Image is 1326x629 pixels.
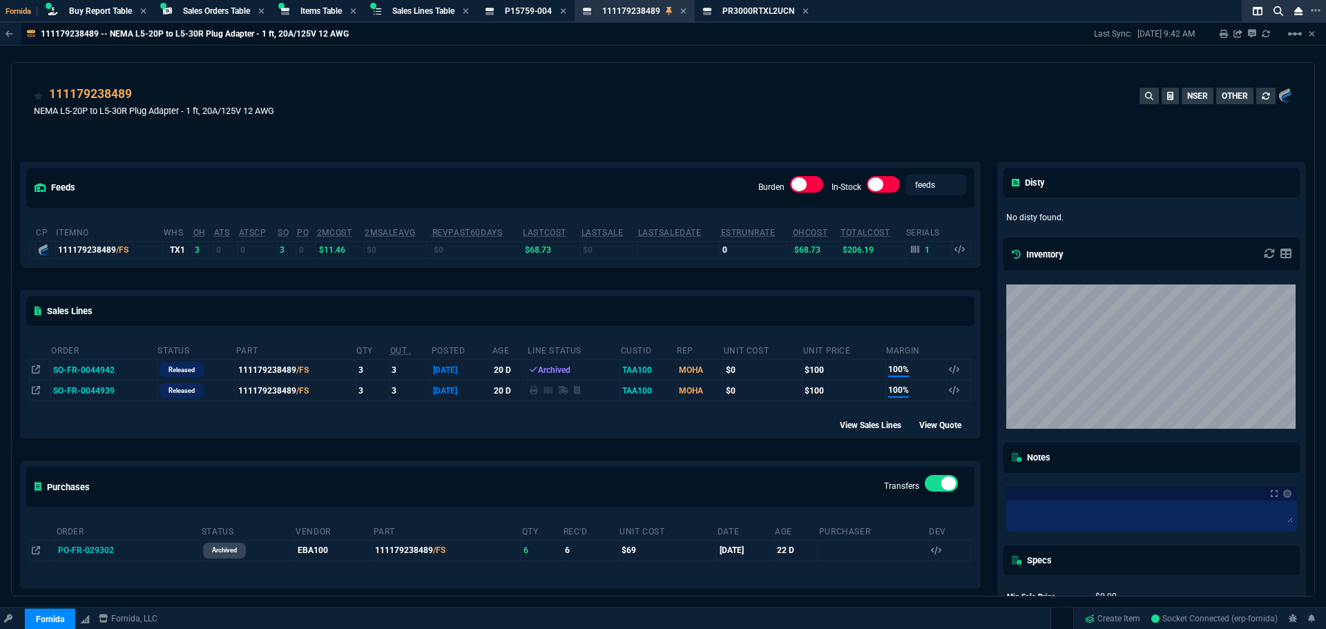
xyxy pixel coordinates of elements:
[300,6,342,16] span: Items Table
[35,181,75,194] h5: feeds
[1289,3,1308,19] nx-icon: Close Workbench
[431,340,492,360] th: Posted
[56,521,201,541] th: Order
[680,6,686,17] nx-icon: Close Tab
[201,521,295,541] th: Status
[884,481,919,491] label: Transfers
[58,244,160,256] div: 111179238489
[1182,88,1213,104] button: NSER
[297,228,309,238] abbr: Total units on open Purchase Orders
[365,228,415,238] abbr: Avg Sale from SO invoices for 2 months
[790,176,823,198] div: Burden
[620,380,677,401] td: TAA100
[432,241,523,258] td: $0
[521,521,563,541] th: Qty
[463,6,469,17] nx-icon: Close Tab
[619,540,717,561] td: $69
[35,304,93,318] h5: Sales Lines
[95,612,162,625] a: msbcCompanyName
[32,545,40,555] nx-icon: Open In Opposite Panel
[492,340,528,360] th: age
[1137,28,1195,39] p: [DATE] 9:42 AM
[928,521,971,541] th: Dev
[431,360,492,380] td: [DATE]
[1006,589,1082,604] td: Min Sale Price
[888,363,909,377] span: 100%
[278,228,289,238] abbr: Total units on open Sales Orders
[236,380,356,401] td: 111179238489
[620,360,677,380] td: TAA100
[350,6,356,17] nx-icon: Close Tab
[840,418,914,432] div: View Sales Lines
[214,228,230,238] abbr: Total units in inventory => minus on SO => plus on PO
[818,521,928,541] th: Purchaser
[602,6,660,16] span: 111179238489
[1247,3,1268,19] nx-icon: Split Panels
[925,244,930,255] p: 1
[803,360,886,380] td: $100
[1216,88,1253,104] button: OTHER
[35,222,55,242] th: cp
[193,241,213,258] td: 3
[295,540,372,561] td: EBA100
[1287,26,1303,42] mat-icon: Example home icon
[530,364,617,376] div: Archived
[803,380,886,401] td: $100
[1012,451,1050,464] h5: Notes
[1095,592,1117,601] span: 0
[1309,28,1315,39] a: Hide Workbench
[296,241,316,258] td: 0
[803,340,886,360] th: Unit Price
[69,6,132,16] span: Buy Report Table
[492,380,528,401] td: 20 D
[717,540,774,561] td: [DATE]
[527,340,619,360] th: Line Status
[1079,608,1146,629] a: Create Item
[505,6,552,16] span: P15759-004
[35,481,90,494] h5: Purchases
[356,340,389,360] th: QTY
[50,380,157,401] td: SO-FR-0044939
[726,364,800,376] div: $0
[676,360,723,380] td: MOHA
[390,380,431,401] td: 3
[236,360,356,380] td: 111179238489
[1268,3,1289,19] nx-icon: Search
[1151,614,1278,623] span: Socket Connected (erp-fornida)
[356,380,389,401] td: 3
[183,6,250,16] span: Sales Orders Table
[726,385,800,397] div: $0
[58,545,114,555] span: PO-FR-029302
[6,7,37,16] span: Fornida
[563,540,619,561] td: 6
[163,241,193,258] td: TX1
[522,241,580,258] td: $68.73
[905,222,952,242] th: Serials
[295,521,372,541] th: Vendor
[239,228,267,238] abbr: ATS with all companies combined
[919,418,974,432] div: View Quote
[793,228,828,238] abbr: Avg Cost of Inventory on-hand
[34,104,274,117] p: NEMA L5-20P to L5-30R Plug Adapter - 1 ft, 20A/125V 12 AWG
[296,386,309,396] span: /FS
[34,85,44,104] div: Add to Watchlist
[296,365,309,375] span: /FS
[1012,248,1063,261] h5: Inventory
[49,85,132,103] div: 111179238489
[55,222,162,242] th: ItemNo
[236,340,356,360] th: Part
[392,6,454,16] span: Sales Lines Table
[432,228,503,238] abbr: Total revenue past 60 days
[758,182,785,192] label: Burden
[867,176,900,198] div: In-Stock
[50,340,157,360] th: Order
[676,340,723,360] th: Rep
[717,521,774,541] th: Date
[1094,28,1137,39] p: Last Sync:
[888,384,909,398] span: 100%
[676,380,723,401] td: MOHA
[563,521,619,541] th: Rec'd
[521,540,563,561] td: 6
[41,28,349,39] p: 111179238489 -- NEMA L5-20P to L5-30R Plug Adapter - 1 ft, 20A/125V 12 AWG
[523,228,566,238] abbr: The last purchase cost from PO Order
